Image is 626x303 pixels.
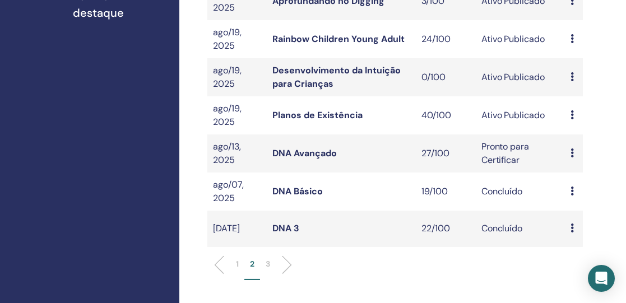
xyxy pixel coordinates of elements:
td: Ativo Publicado [476,58,565,96]
p: 3 [266,258,270,270]
td: 40/100 [416,96,475,134]
div: Open Intercom Messenger [588,265,615,292]
a: Desenvolvimento da Intuição para Crianças [272,64,401,90]
p: 1 [236,258,239,270]
td: Concluído [476,173,565,211]
td: ago/19, 2025 [207,58,267,96]
td: 19/100 [416,173,475,211]
td: 24/100 [416,20,475,58]
a: Planos de Existência [272,109,363,121]
a: DNA Avançado [272,147,337,159]
td: Ativo Publicado [476,20,565,58]
td: 27/100 [416,134,475,173]
td: ago/19, 2025 [207,20,267,58]
td: [DATE] [207,211,267,247]
td: Ativo Publicado [476,96,565,134]
a: Rainbow Children Young Adult [272,33,405,45]
td: ago/07, 2025 [207,173,267,211]
td: ago/13, 2025 [207,134,267,173]
td: Concluído [476,211,565,247]
td: 22/100 [416,211,475,247]
td: ago/19, 2025 [207,96,267,134]
a: DNA Básico [272,185,323,197]
a: DNA 3 [272,222,299,234]
td: 0/100 [416,58,475,96]
td: Pronto para Certificar [476,134,565,173]
p: 2 [250,258,254,270]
